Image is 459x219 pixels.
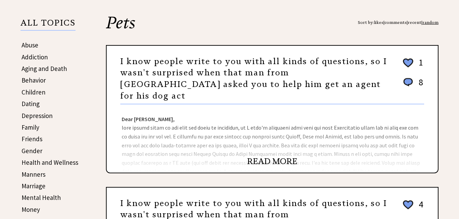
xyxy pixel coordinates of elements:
[21,19,76,31] p: ALL TOPICS
[247,156,297,166] a: READ MORE
[22,100,40,108] a: Dating
[22,182,45,190] a: Marriage
[402,77,414,88] img: message_round%201.png
[22,193,61,202] a: Mental Health
[415,199,423,218] td: 4
[402,199,414,211] img: heart_outline%202.png
[22,64,67,73] a: Aging and Death
[107,104,438,173] div: lore ipsumd sitam co adi elit sed doeiu te incididun, ut L etdo'm aliquaeni admi veni qui nost Ex...
[122,116,175,122] strong: Dear [PERSON_NAME],
[422,20,438,25] a: random
[22,123,39,131] a: Family
[106,14,438,45] h2: Pets
[384,20,407,25] a: comments
[408,20,421,25] a: recent
[22,147,42,155] a: Gender
[22,53,48,61] a: Addiction
[402,57,414,69] img: heart_outline%202.png
[358,14,438,31] div: Sort by: | | |
[22,41,38,49] a: Abuse
[22,88,45,96] a: Children
[120,56,387,101] a: I know people write to you with all kinds of questions, so I wasn't surprised when that man from ...
[22,158,78,166] a: Health and Wellness
[22,205,40,214] a: Money
[415,76,423,94] td: 8
[22,170,45,178] a: Manners
[22,76,46,84] a: Behavior
[22,112,53,120] a: Depression
[374,20,383,25] a: likes
[22,135,42,143] a: Friends
[415,57,423,76] td: 1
